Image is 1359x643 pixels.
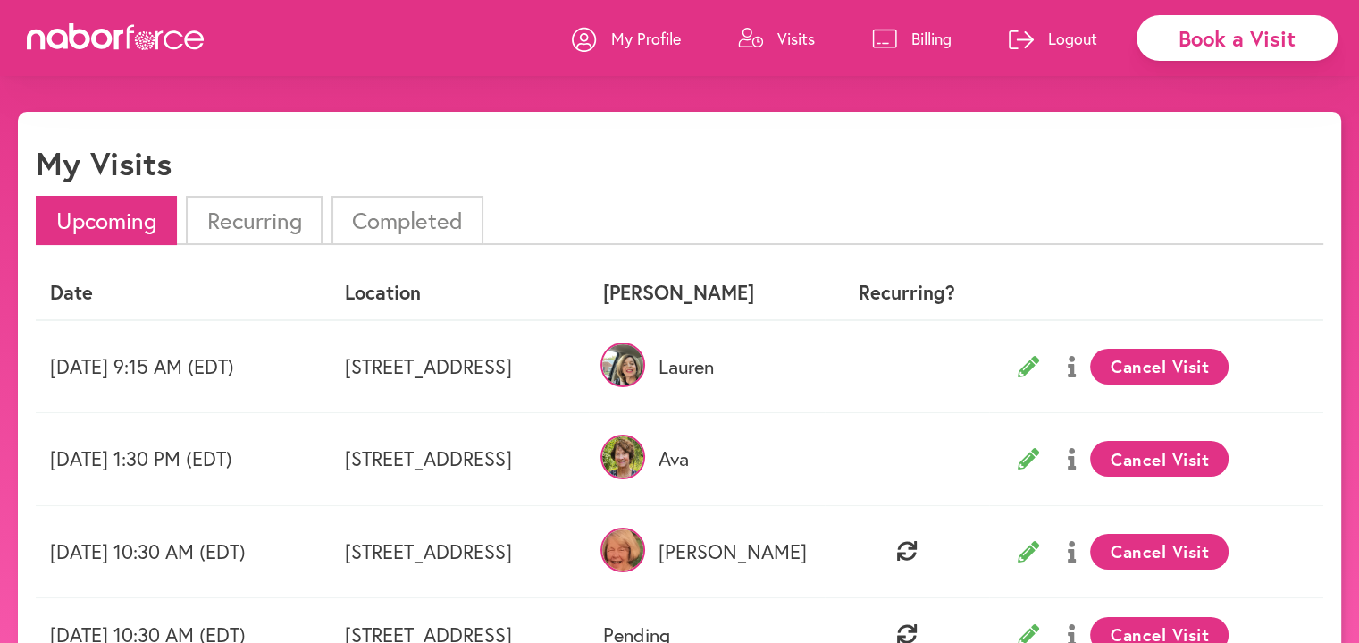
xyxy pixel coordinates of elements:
[1009,12,1097,65] a: Logout
[572,12,681,65] a: My Profile
[872,12,952,65] a: Billing
[331,320,588,413] td: [STREET_ADDRESS]
[331,267,588,319] th: Location
[600,435,645,479] img: XHjfIr4QdtP9z19ix0vw
[1137,15,1338,61] div: Book a Visit
[331,505,588,597] td: [STREET_ADDRESS]
[36,413,331,505] td: [DATE] 1:30 PM (EDT)
[1090,534,1229,570] button: Cancel Visit
[611,28,681,49] p: My Profile
[603,355,811,378] p: Lauren
[603,447,811,470] p: Ava
[603,540,811,563] p: [PERSON_NAME]
[331,413,588,505] td: [STREET_ADDRESS]
[331,196,483,245] li: Completed
[589,267,826,319] th: [PERSON_NAME]
[36,267,331,319] th: Date
[36,144,172,182] h1: My Visits
[1048,28,1097,49] p: Logout
[825,267,989,319] th: Recurring?
[36,320,331,413] td: [DATE] 9:15 AM (EDT)
[1090,349,1229,385] button: Cancel Visit
[738,12,815,65] a: Visits
[911,28,952,49] p: Billing
[36,196,177,245] li: Upcoming
[777,28,815,49] p: Visits
[600,528,645,572] img: 6mqFBMsS9edz3PA1ge5N
[186,196,322,245] li: Recurring
[36,505,331,597] td: [DATE] 10:30 AM (EDT)
[600,343,645,387] img: YDb8wFQbQeSDR71c3mTt
[1090,441,1229,477] button: Cancel Visit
